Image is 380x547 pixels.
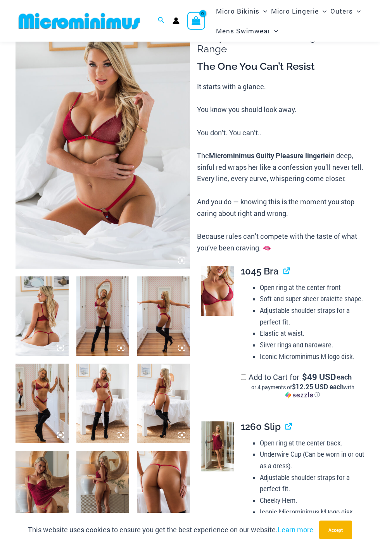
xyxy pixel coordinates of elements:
[197,81,364,254] p: It starts with a glance. You know you should look away. You don’t. You can’t.. The in deep, sinfu...
[216,21,270,41] span: Mens Swimwear
[271,1,319,21] span: Micro Lingerie
[270,21,278,41] span: Menu Toggle
[302,373,336,381] span: 49 USD
[260,282,364,293] li: Open ring at the center front
[330,1,353,21] span: Outers
[158,16,165,26] a: Search icon link
[201,266,234,316] img: Guilty Pleasures Red 1045 Bra
[260,339,364,351] li: Silver rings and hardware.
[137,451,190,530] img: Guilty Pleasures Red 689 Micro
[269,1,328,21] a: Micro LingerieMenu ToggleMenu Toggle
[241,266,279,277] span: 1045 Bra
[137,276,190,356] img: Guilty Pleasures Red 1045 Bra 6045 Thong
[76,451,130,530] img: Guilty Pleasures Red 1260 Slip 689 Micro
[241,383,364,399] div: or 4 payments of with
[197,31,364,55] h1: Guilty Pleasures Red Lingerie Range
[16,364,69,443] img: Guilty Pleasures Red 1045 Bra 6045 Thong
[241,374,246,380] input: Add to Cart for$49 USD eachor 4 payments of$12.25 USD eachwithSezzle Click to learn more about Se...
[16,7,190,269] img: Guilty Pleasures Red 1045 Bra 689 Micro
[241,372,364,399] label: Add to Cart for
[16,276,69,356] img: Guilty Pleasures Red 1045 Bra 689 Micro
[260,495,364,506] li: Cheeky Hem.
[260,449,364,471] li: Underwire Cup (Can be worn in or out as a dress).
[214,1,269,21] a: Micro BikinisMenu ToggleMenu Toggle
[216,1,259,21] span: Micro Bikinis
[241,383,364,399] div: or 4 payments of$12.25 USD eachwithSezzle Click to learn more about Sezzle
[76,364,130,443] img: Guilty Pleasures Red 1045 Bra 689 Micro
[137,364,190,443] img: Guilty Pleasures Red 1045 Bra 689 Micro
[278,525,313,534] a: Learn more
[319,521,352,539] button: Accept
[260,472,364,495] li: Adjustable shoulder straps for a perfect fit.
[259,1,267,21] span: Menu Toggle
[328,1,363,21] a: OutersMenu ToggleMenu Toggle
[260,305,364,328] li: Adjustable shoulder straps for a perfect fit.
[16,451,69,530] img: Guilty Pleasures Red 1260 Slip 689 Micro
[260,293,364,305] li: Soft and super sheer bralette shape.
[260,437,364,449] li: Open ring at the center back.
[260,328,364,339] li: Elastic at waist.
[260,506,364,518] li: Iconic Microminimus M logo disk.
[173,17,180,24] a: Account icon link
[337,373,352,381] span: each
[76,276,130,356] img: Guilty Pleasures Red 1045 Bra 6045 Thong
[285,392,313,399] img: Sezzle
[187,12,205,30] a: View Shopping Cart, empty
[353,1,361,21] span: Menu Toggle
[292,382,344,391] span: $12.25 USD each
[302,371,307,382] span: $
[16,12,143,30] img: MM SHOP LOGO FLAT
[260,351,364,362] li: Iconic Microminimus M logo disk.
[241,421,281,432] span: 1260 Slip
[201,421,234,472] img: Guilty Pleasures Red 1260 Slip
[28,524,313,536] p: This website uses cookies to ensure you get the best experience on our website.
[214,21,280,41] a: Mens SwimwearMenu ToggleMenu Toggle
[209,151,329,160] b: Microminimus Guilty Pleasure lingerie
[197,60,364,73] h3: The One You Can’t Resist
[319,1,326,21] span: Menu Toggle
